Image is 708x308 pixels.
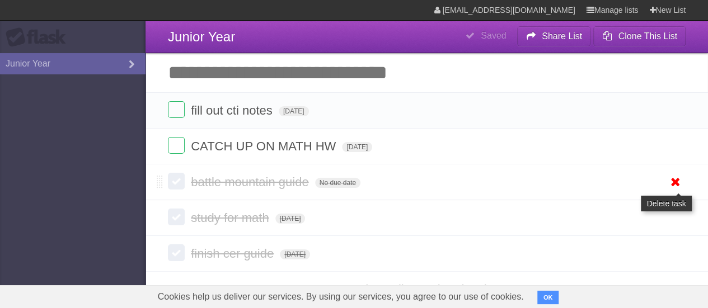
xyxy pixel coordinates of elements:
button: Share List [517,26,591,46]
label: Done [168,137,185,154]
span: CATCH UP ON MATH HW [191,139,339,153]
b: Clone This List [618,31,677,41]
label: Done [168,101,185,118]
span: [DATE] [280,249,310,259]
button: Clone This List [593,26,686,46]
span: battle mountain guide [191,175,311,189]
label: Done [168,173,185,189]
span: Cookies help us deliver our services. By using our services, you agree to our use of cookies. [147,286,535,308]
span: Junior Year [168,29,235,44]
span: study for math [191,211,271,225]
span: [DATE] [342,142,372,152]
span: No due date [315,178,360,188]
label: Done [168,244,185,261]
span: [DATE] [275,214,306,224]
a: Show all completed tasks [357,282,496,296]
label: Done [168,209,185,225]
span: [DATE] [279,106,309,116]
b: Saved [481,31,506,40]
span: finish cer guide [191,247,276,260]
button: OK [537,291,559,304]
div: Flask [6,27,73,48]
b: Share List [542,31,582,41]
span: fill out cti notes [191,103,275,117]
